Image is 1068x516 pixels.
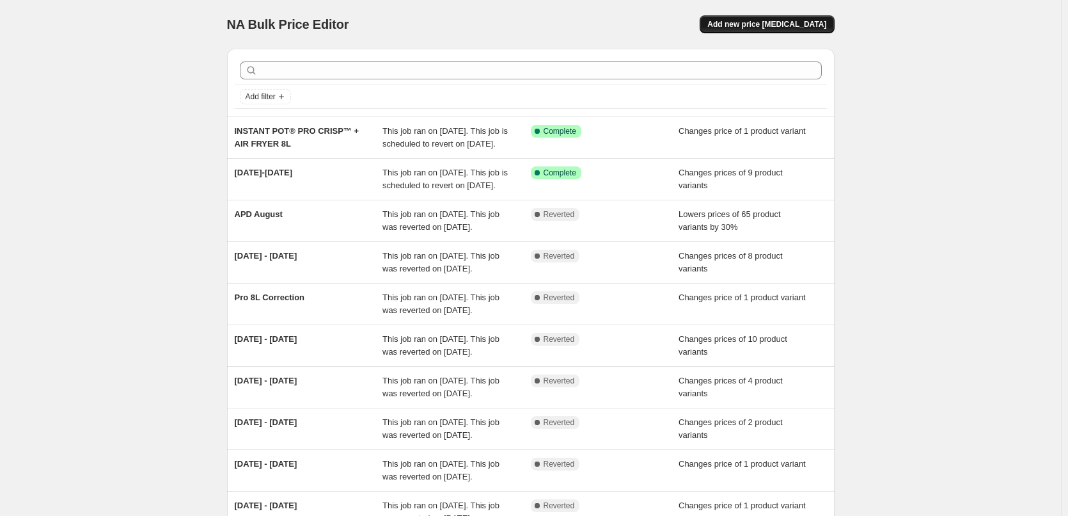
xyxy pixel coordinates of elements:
[700,15,834,33] button: Add new price [MEDICAL_DATA]
[382,334,499,357] span: This job ran on [DATE]. This job was reverted on [DATE].
[235,251,297,261] span: [DATE] - [DATE]
[235,126,359,149] span: INSTANT POT® PRO CRISP™ + AIR FRYER 8L
[235,459,297,469] span: [DATE] - [DATE]
[382,376,499,398] span: This job ran on [DATE]. This job was reverted on [DATE].
[679,126,806,136] span: Changes price of 1 product variant
[679,334,787,357] span: Changes prices of 10 product variants
[544,334,575,344] span: Reverted
[382,126,508,149] span: This job ran on [DATE]. This job is scheduled to revert on [DATE].
[235,293,305,302] span: Pro 8L Correction
[382,417,499,440] span: This job ran on [DATE]. This job was reverted on [DATE].
[544,126,576,136] span: Complete
[679,209,781,232] span: Lowers prices of 65 product variants by 30%
[235,417,297,427] span: [DATE] - [DATE]
[679,251,783,273] span: Changes prices of 8 product variants
[544,168,576,178] span: Complete
[246,92,276,102] span: Add filter
[235,376,297,385] span: [DATE] - [DATE]
[235,209,283,219] span: APD August
[382,459,499,481] span: This job ran on [DATE]. This job was reverted on [DATE].
[679,168,783,190] span: Changes prices of 9 product variants
[235,334,297,344] span: [DATE] - [DATE]
[382,168,508,190] span: This job ran on [DATE]. This job is scheduled to revert on [DATE].
[544,417,575,428] span: Reverted
[707,19,826,29] span: Add new price [MEDICAL_DATA]
[679,417,783,440] span: Changes prices of 2 product variants
[679,501,806,510] span: Changes price of 1 product variant
[227,17,349,31] span: NA Bulk Price Editor
[544,209,575,220] span: Reverted
[382,293,499,315] span: This job ran on [DATE]. This job was reverted on [DATE].
[235,168,293,177] span: [DATE]-[DATE]
[679,376,783,398] span: Changes prices of 4 product variants
[679,293,806,302] span: Changes price of 1 product variant
[544,459,575,469] span: Reverted
[382,251,499,273] span: This job ran on [DATE]. This job was reverted on [DATE].
[235,501,297,510] span: [DATE] - [DATE]
[544,251,575,261] span: Reverted
[240,89,291,104] button: Add filter
[382,209,499,232] span: This job ran on [DATE]. This job was reverted on [DATE].
[544,501,575,511] span: Reverted
[544,376,575,386] span: Reverted
[679,459,806,469] span: Changes price of 1 product variant
[544,293,575,303] span: Reverted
